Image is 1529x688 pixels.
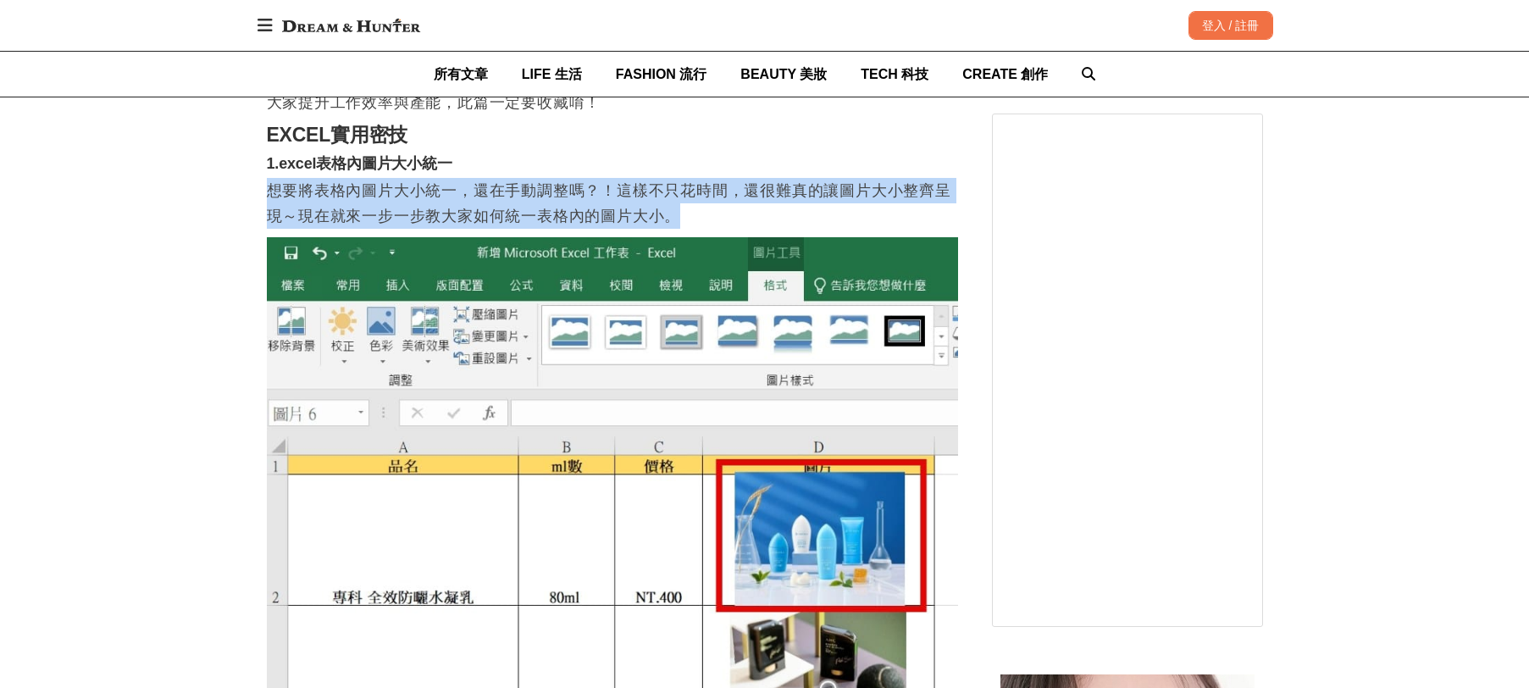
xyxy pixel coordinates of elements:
a: TECH 科技 [861,52,928,97]
h2: EXCEL實用密技 [267,124,958,147]
span: BEAUTY 美妝 [740,67,827,81]
a: LIFE 生活 [522,52,582,97]
span: TECH 科技 [861,67,928,81]
a: BEAUTY 美妝 [740,52,827,97]
p: 想要將表格內圖片大小統一，還在手動調整嗎？！這樣不只花時間，還很難真的讓圖片大小整齊呈現～現在就來一步一步教大家如何統一表格內的圖片大小。 [267,178,958,229]
span: 所有文章 [434,67,488,81]
img: Dream & Hunter [274,10,429,41]
a: 所有文章 [434,52,488,97]
span: LIFE 生活 [522,67,582,81]
span: CREATE 創作 [962,67,1048,81]
span: FASHION 流行 [616,67,707,81]
a: FASHION 流行 [616,52,707,97]
div: 登入 / 註冊 [1188,11,1273,40]
h3: 1.excel表格內圖片大小統一 [267,155,958,174]
a: CREATE 創作 [962,52,1048,97]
